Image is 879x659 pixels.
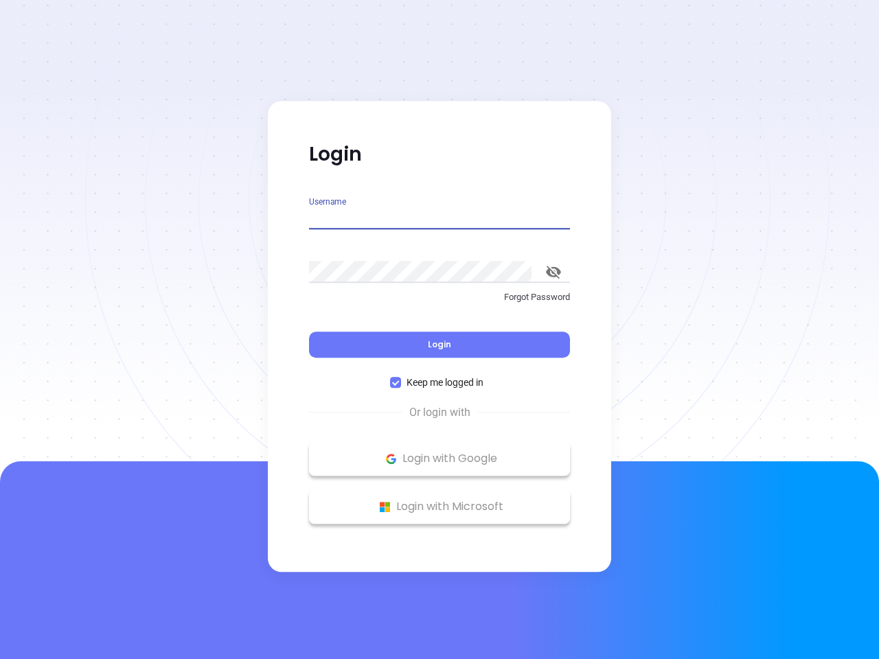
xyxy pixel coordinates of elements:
[537,255,570,288] button: toggle password visibility
[402,404,477,421] span: Or login with
[309,441,570,476] button: Google Logo Login with Google
[309,489,570,524] button: Microsoft Logo Login with Microsoft
[316,496,563,517] p: Login with Microsoft
[376,498,393,516] img: Microsoft Logo
[309,290,570,304] p: Forgot Password
[309,332,570,358] button: Login
[316,448,563,469] p: Login with Google
[309,142,570,167] p: Login
[309,198,346,206] label: Username
[383,450,400,467] img: Google Logo
[309,290,570,315] a: Forgot Password
[401,375,489,390] span: Keep me logged in
[428,338,451,350] span: Login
